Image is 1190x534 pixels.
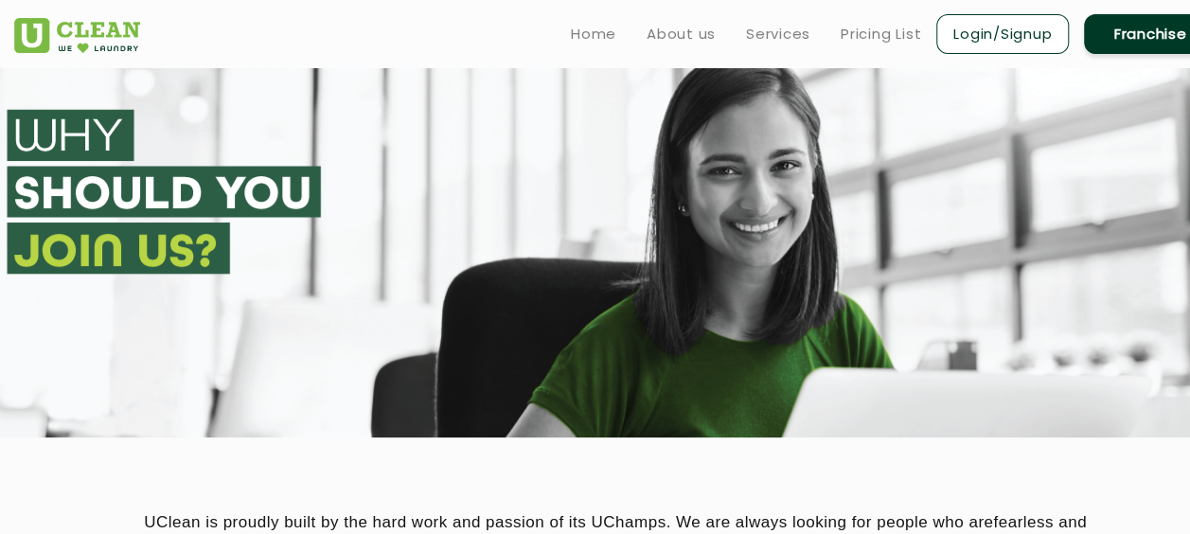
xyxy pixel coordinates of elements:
a: Home [571,23,616,45]
img: UClean Laundry and Dry Cleaning [14,18,140,53]
a: Services [746,23,810,45]
a: About us [647,23,716,45]
a: Pricing List [841,23,921,45]
a: Login/Signup [936,14,1069,54]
